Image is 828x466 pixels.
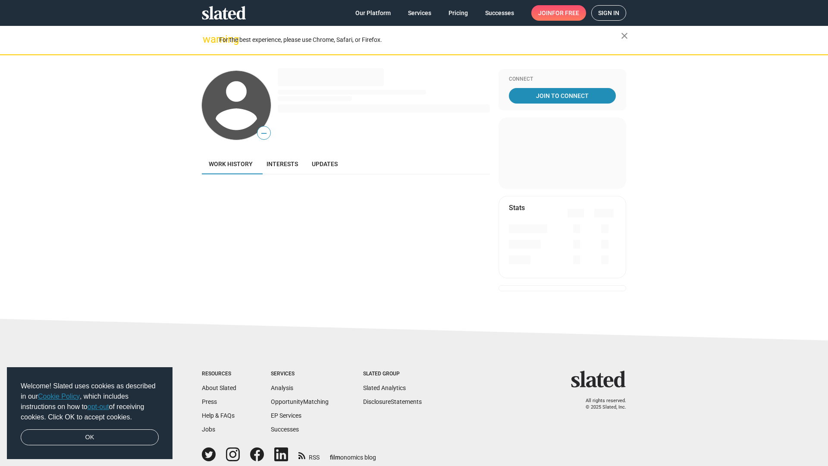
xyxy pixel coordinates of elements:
[271,426,299,433] a: Successes
[442,5,475,21] a: Pricing
[202,384,236,391] a: About Slated
[552,5,579,21] span: for free
[267,161,298,167] span: Interests
[203,34,213,44] mat-icon: warning
[271,384,293,391] a: Analysis
[298,448,320,462] a: RSS
[511,88,614,104] span: Join To Connect
[21,429,159,446] a: dismiss cookie message
[363,398,422,405] a: DisclosureStatements
[408,5,431,21] span: Services
[271,371,329,378] div: Services
[260,154,305,174] a: Interests
[355,5,391,21] span: Our Platform
[219,34,621,46] div: For the best experience, please use Chrome, Safari, or Firefox.
[271,398,329,405] a: OpportunityMatching
[598,6,619,20] span: Sign in
[478,5,521,21] a: Successes
[257,128,270,139] span: —
[591,5,626,21] a: Sign in
[577,398,626,410] p: All rights reserved. © 2025 Slated, Inc.
[348,5,398,21] a: Our Platform
[509,203,525,212] mat-card-title: Stats
[363,371,422,378] div: Slated Group
[509,76,616,83] div: Connect
[312,161,338,167] span: Updates
[202,398,217,405] a: Press
[330,447,376,462] a: filmonomics blog
[271,412,301,419] a: EP Services
[485,5,514,21] span: Successes
[538,5,579,21] span: Join
[401,5,438,21] a: Services
[7,367,172,460] div: cookieconsent
[330,454,340,461] span: film
[619,31,630,41] mat-icon: close
[509,88,616,104] a: Join To Connect
[209,161,253,167] span: Work history
[305,154,345,174] a: Updates
[38,393,80,400] a: Cookie Policy
[202,426,215,433] a: Jobs
[531,5,586,21] a: Joinfor free
[202,154,260,174] a: Work history
[202,371,236,378] div: Resources
[448,5,468,21] span: Pricing
[88,403,109,410] a: opt-out
[21,381,159,422] span: Welcome! Slated uses cookies as described in our , which includes instructions on how to of recei...
[363,384,406,391] a: Slated Analytics
[202,412,235,419] a: Help & FAQs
